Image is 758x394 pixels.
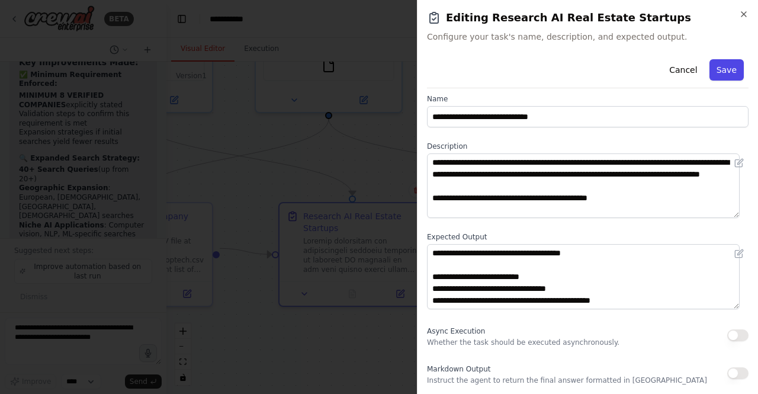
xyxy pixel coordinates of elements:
span: Markdown Output [427,365,490,373]
span: Configure your task's name, description, and expected output. [427,31,749,43]
button: Cancel [662,59,704,81]
p: Instruct the agent to return the final answer formatted in [GEOGRAPHIC_DATA] [427,376,707,385]
p: Whether the task should be executed asynchronously. [427,338,619,347]
label: Expected Output [427,232,749,242]
label: Description [427,142,749,151]
button: Save [709,59,744,81]
button: Open in editor [732,246,746,261]
button: Open in editor [732,156,746,170]
label: Name [427,94,749,104]
span: Async Execution [427,327,485,335]
h2: Editing Research AI Real Estate Startups [427,9,749,26]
